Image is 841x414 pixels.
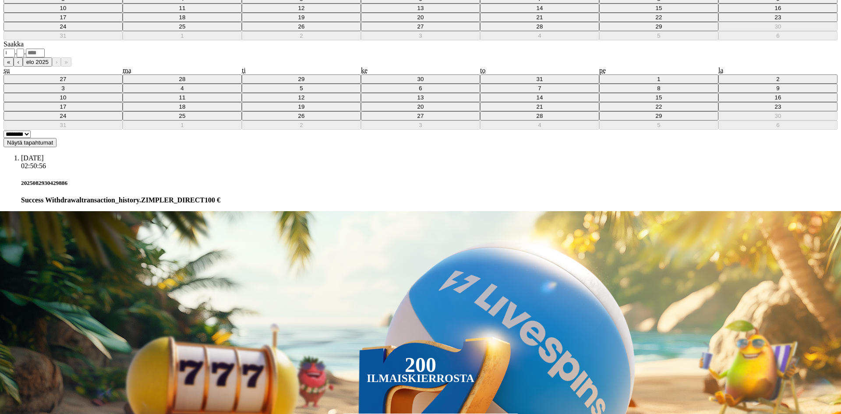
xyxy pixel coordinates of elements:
abbr: 7. elokuuta 2025 [538,85,541,92]
abbr: 26. elokuuta 2025 [298,113,305,119]
abbr: 6. elokuuta 2025 [419,85,422,92]
button: 2. syyskuuta 2025 [242,31,361,40]
button: elo 2025 [23,57,52,67]
button: 21. elokuuta 2025 [480,13,599,22]
abbr: 13. elokuuta 2025 [417,5,424,11]
button: 9. elokuuta 2025 [718,84,837,93]
abbr: 5. elokuuta 2025 [300,85,303,92]
abbr: 14. elokuuta 2025 [537,94,543,101]
button: 31. heinäkuuta 2025 [480,74,599,84]
abbr: 17. elokuuta 2025 [60,103,67,110]
abbr: 12. elokuuta 2025 [298,94,305,101]
abbr: 10. elokuuta 2025 [60,5,67,11]
button: 7. elokuuta 2025 [480,84,599,93]
button: 28. elokuuta 2025 [480,111,599,120]
button: 19. elokuuta 2025 [242,102,361,111]
abbr: 29. elokuuta 2025 [656,113,662,119]
button: 15. elokuuta 2025 [599,93,718,102]
abbr: 27. heinäkuuta 2025 [60,76,67,82]
button: 8. elokuuta 2025 [599,84,718,93]
abbr: 21. elokuuta 2025 [537,103,543,110]
button: 30. heinäkuuta 2025 [361,74,480,84]
abbr: 1. syyskuuta 2025 [180,32,184,39]
button: 31. elokuuta 2025 [4,120,123,130]
button: 23. elokuuta 2025 [718,13,837,22]
button: 13. elokuuta 2025 [361,4,480,13]
button: 28. heinäkuuta 2025 [123,74,242,84]
button: 27. heinäkuuta 2025 [4,74,123,84]
abbr: 21. elokuuta 2025 [537,14,543,21]
b: Success Withdrawal [21,196,81,204]
button: 16. elokuuta 2025 [718,4,837,13]
button: 26. elokuuta 2025 [242,111,361,120]
abbr: 5. syyskuuta 2025 [657,122,660,128]
abbr: 4. elokuuta 2025 [180,85,184,92]
abbr: 15. elokuuta 2025 [656,94,662,101]
button: 13. elokuuta 2025 [361,93,480,102]
abbr: 31. heinäkuuta 2025 [537,76,543,82]
button: 10. elokuuta 2025 [4,4,123,13]
abbr: 30. elokuuta 2025 [774,113,781,119]
span: . [24,48,26,56]
abbr: 20. elokuuta 2025 [417,103,424,110]
abbr: 24. elokuuta 2025 [60,113,67,119]
abbr: 24. elokuuta 2025 [60,23,67,30]
button: 17. elokuuta 2025 [4,102,123,111]
button: » [61,57,71,67]
abbr: 2. syyskuuta 2025 [300,32,303,39]
button: 15. elokuuta 2025 [599,4,718,13]
abbr: 8. elokuuta 2025 [657,85,660,92]
b: 100 € [205,196,220,204]
button: 22. elokuuta 2025 [599,13,718,22]
button: 14. elokuuta 2025 [480,4,599,13]
button: 6. syyskuuta 2025 [718,120,837,130]
abbr: maanantai [123,67,131,74]
button: 11. elokuuta 2025 [123,93,242,102]
button: 22. elokuuta 2025 [599,102,718,111]
button: 24. elokuuta 2025 [4,111,123,120]
abbr: 30. elokuuta 2025 [774,23,781,30]
abbr: 11. elokuuta 2025 [179,5,186,11]
button: 4. syyskuuta 2025 [480,120,599,130]
abbr: tiistai [242,67,246,74]
abbr: 12. elokuuta 2025 [298,5,305,11]
button: 19. elokuuta 2025 [242,13,361,22]
abbr: 18. elokuuta 2025 [179,103,186,110]
abbr: 3. elokuuta 2025 [61,85,64,92]
button: 28. elokuuta 2025 [480,22,599,31]
abbr: 22. elokuuta 2025 [656,103,662,110]
abbr: 31. elokuuta 2025 [60,122,67,128]
abbr: lauantai [718,67,724,74]
abbr: 28. heinäkuuta 2025 [179,76,186,82]
span: [DATE] 02:50:56 [21,154,46,170]
abbr: perjantai [599,67,606,74]
abbr: 3. syyskuuta 2025 [419,122,422,128]
button: 20. elokuuta 2025 [361,13,480,22]
abbr: 19. elokuuta 2025 [298,103,305,110]
button: 12. elokuuta 2025 [242,4,361,13]
button: 1. syyskuuta 2025 [123,120,242,130]
abbr: 27. elokuuta 2025 [417,113,424,119]
div: Ilmaiskierrosta [367,373,474,384]
div: 200 [405,360,436,370]
button: 29. heinäkuuta 2025 [242,74,361,84]
abbr: 6. syyskuuta 2025 [776,32,779,39]
abbr: 27. elokuuta 2025 [417,23,424,30]
button: 24. elokuuta 2025 [4,22,123,31]
h5: 2025082930429886 [21,180,837,187]
button: 26. elokuuta 2025 [242,22,361,31]
abbr: 11. elokuuta 2025 [179,94,186,101]
button: « [4,57,14,67]
button: 14. elokuuta 2025 [480,93,599,102]
button: 11. elokuuta 2025 [123,4,242,13]
abbr: 3. syyskuuta 2025 [419,32,422,39]
button: Näytä tapahtumat [4,138,57,147]
button: 25. elokuuta 2025 [123,111,242,120]
abbr: 23. elokuuta 2025 [774,14,781,21]
abbr: sunnuntai [4,67,10,74]
abbr: 25. elokuuta 2025 [179,23,186,30]
button: 12. elokuuta 2025 [242,93,361,102]
abbr: 10. elokuuta 2025 [60,94,67,101]
button: 21. elokuuta 2025 [480,102,599,111]
abbr: 26. elokuuta 2025 [298,23,305,30]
